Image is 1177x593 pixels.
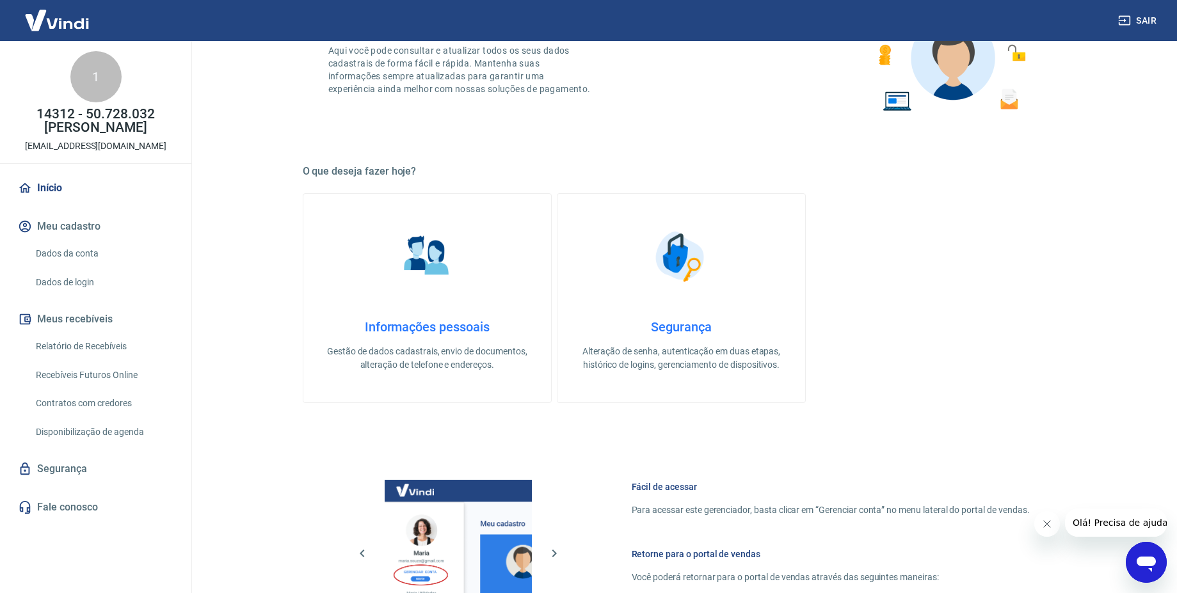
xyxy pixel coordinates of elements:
[1065,509,1167,537] iframe: Mensagem da empresa
[15,212,176,241] button: Meu cadastro
[1034,511,1060,537] iframe: Fechar mensagem
[31,362,176,388] a: Recebíveis Futuros Online
[15,455,176,483] a: Segurança
[31,390,176,416] a: Contratos com credores
[303,165,1061,178] h5: O que deseja fazer hoje?
[578,345,785,372] p: Alteração de senha, autenticação em duas etapas, histórico de logins, gerenciamento de dispositivos.
[324,345,531,372] p: Gestão de dados cadastrais, envio de documentos, alteração de telefone e endereços.
[1116,9,1162,33] button: Sair
[8,9,108,19] span: Olá! Precisa de ajuda?
[578,319,785,335] h4: Segurança
[15,493,176,521] a: Fale conosco
[31,269,176,296] a: Dados de login
[10,107,181,134] p: 14312 - 50.728.032 [PERSON_NAME]
[324,319,531,335] h4: Informações pessoais
[25,139,166,153] p: [EMAIL_ADDRESS][DOMAIN_NAME]
[303,193,552,403] a: Informações pessoaisInformações pessoaisGestão de dados cadastrais, envio de documentos, alteraçã...
[31,333,176,360] a: Relatório de Recebíveis
[632,548,1030,560] h6: Retorne para o portal de vendas
[1126,542,1167,583] iframe: Botão para abrir a janela de mensagens
[15,174,176,202] a: Início
[632,503,1030,517] p: Para acessar este gerenciador, basta clicar em “Gerenciar conta” no menu lateral do portal de ven...
[557,193,806,403] a: SegurançaSegurançaAlteração de senha, autenticação em duas etapas, histórico de logins, gerenciam...
[70,51,122,102] div: 1
[31,419,176,445] a: Disponibilização de agenda
[31,241,176,267] a: Dados da conta
[15,305,176,333] button: Meus recebíveis
[632,480,1030,493] h6: Fácil de acessar
[649,225,713,289] img: Segurança
[395,225,459,289] img: Informações pessoais
[328,44,593,95] p: Aqui você pode consultar e atualizar todos os seus dados cadastrais de forma fácil e rápida. Mant...
[632,571,1030,584] p: Você poderá retornar para o portal de vendas através das seguintes maneiras:
[15,1,99,40] img: Vindi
